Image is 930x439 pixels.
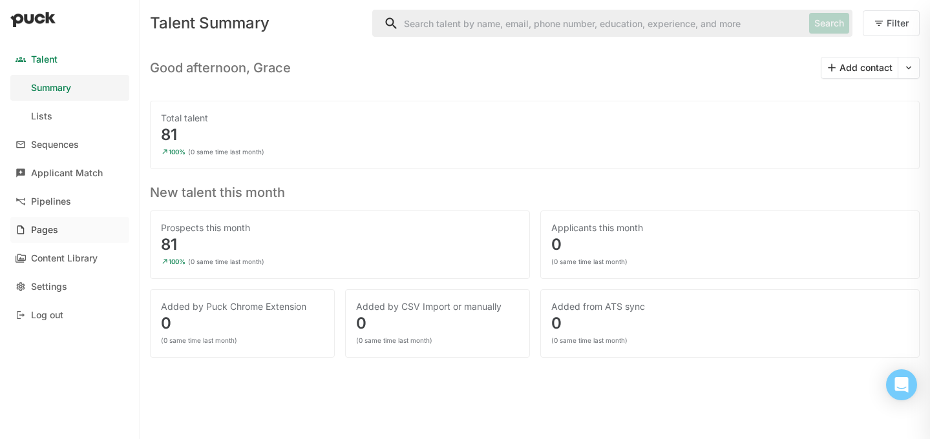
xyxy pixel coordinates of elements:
[10,245,129,271] a: Content Library
[551,221,909,234] div: Applicants this month
[821,57,898,78] button: Add contact
[150,60,291,76] h3: Good afternoon, Grace
[169,148,185,156] div: 100%
[356,336,432,344] div: (0 same time last month)
[31,310,63,321] div: Log out
[551,300,909,313] div: Added from ATS sync
[356,316,519,331] div: 0
[10,132,129,158] a: Sequences
[10,274,129,300] a: Settings
[356,300,519,313] div: Added by CSV Import or manually
[150,179,920,200] h3: New talent this month
[161,127,909,143] div: 81
[10,46,129,72] a: Talent
[188,258,264,265] div: (0 same time last month)
[31,83,71,94] div: Summary
[161,300,324,313] div: Added by Puck Chrome Extension
[886,369,917,400] div: Open Intercom Messenger
[31,111,52,122] div: Lists
[31,54,58,65] div: Talent
[161,221,519,234] div: Prospects this month
[551,258,628,265] div: (0 same time last month)
[863,10,920,36] button: Filter
[169,258,185,265] div: 100%
[31,253,98,264] div: Content Library
[161,237,519,252] div: 81
[161,336,237,344] div: (0 same time last month)
[10,160,129,186] a: Applicant Match
[10,189,129,214] a: Pipelines
[31,196,71,207] div: Pipelines
[551,237,909,252] div: 0
[551,316,909,331] div: 0
[31,281,67,292] div: Settings
[161,316,324,331] div: 0
[10,75,129,101] a: Summary
[31,225,58,236] div: Pages
[161,112,909,125] div: Total talent
[31,168,103,179] div: Applicant Match
[373,10,804,36] input: Search
[150,15,362,31] div: Talent Summary
[551,336,628,344] div: (0 same time last month)
[10,217,129,243] a: Pages
[188,148,264,156] div: (0 same time last month)
[31,139,79,150] div: Sequences
[10,103,129,129] a: Lists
